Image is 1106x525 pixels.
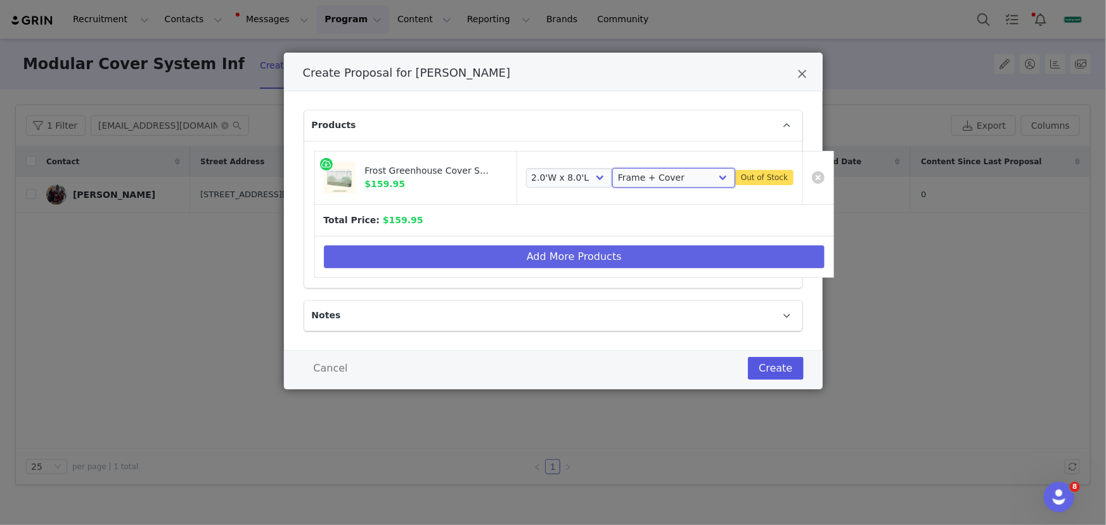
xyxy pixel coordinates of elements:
[312,309,341,322] span: Notes
[748,357,803,380] button: Create
[303,66,511,79] span: Create Proposal for [PERSON_NAME]
[312,119,356,132] span: Products
[1044,482,1074,512] iframe: Intercom live chat
[324,215,380,225] b: Total Price:
[1070,482,1080,492] span: 8
[284,53,823,389] div: Create Proposal for Janelle Shillito
[365,179,406,189] span: $159.95
[324,162,356,193] img: Vego-Garden-Elevated_Bed_Trellis_Cover-01-1.jpg
[798,68,807,83] button: Close
[735,170,794,185] span: Out of Stock
[383,215,423,225] span: $159.95
[324,245,825,268] button: Add More Products
[303,357,359,380] button: Cancel
[365,164,494,178] div: Frost Greenhouse Cover System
